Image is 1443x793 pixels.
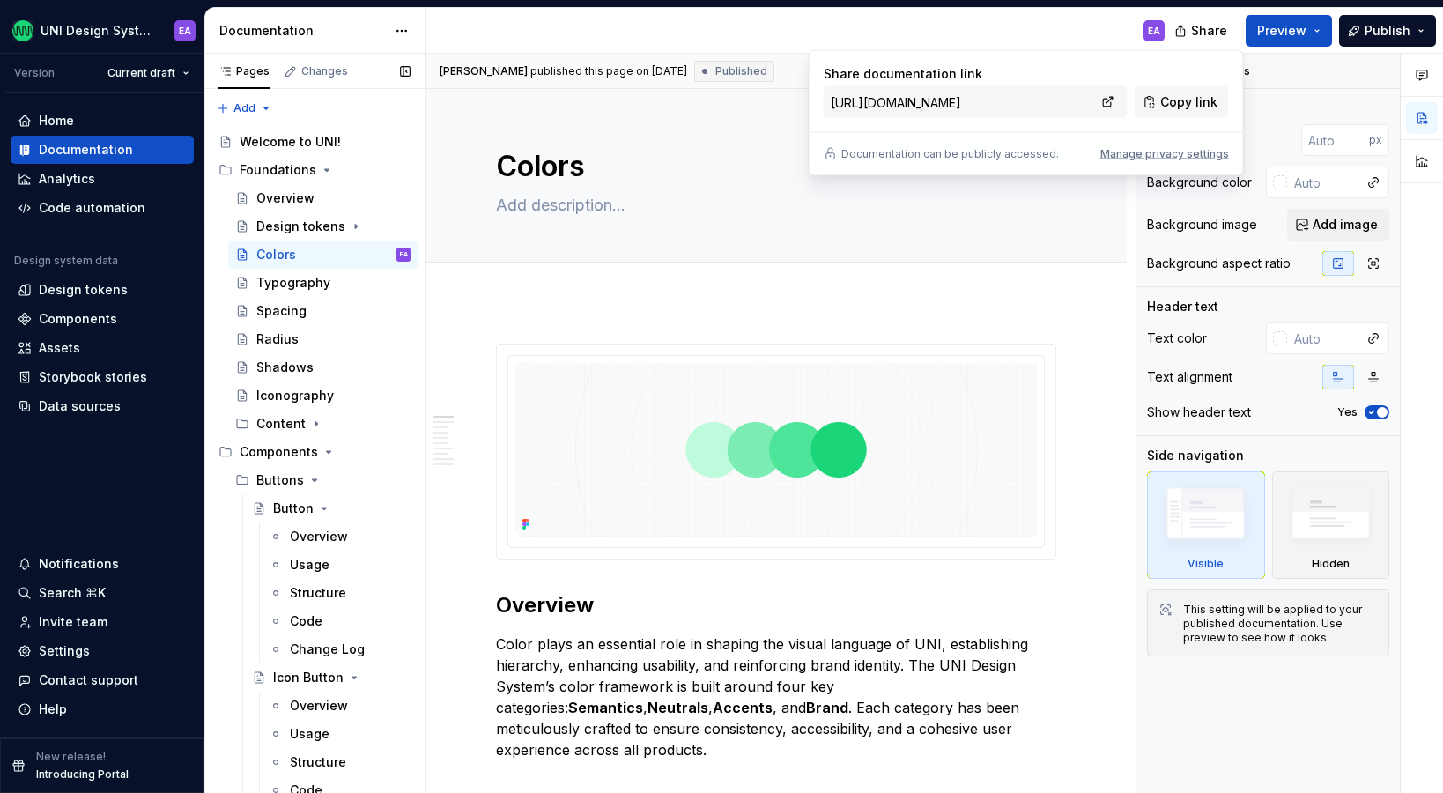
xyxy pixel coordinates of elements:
[228,184,418,212] a: Overview
[440,64,528,78] span: [PERSON_NAME]
[568,699,643,716] strong: Semantics
[107,66,175,80] span: Current draft
[262,579,418,607] a: Structure
[1147,216,1257,233] div: Background image
[39,339,80,357] div: Assets
[1147,174,1252,191] div: Background color
[228,410,418,438] div: Content
[11,107,194,135] a: Home
[1287,167,1358,198] input: Auto
[841,147,1059,161] p: Documentation can be publicly accessed.
[11,666,194,694] button: Contact support
[211,96,277,121] button: Add
[256,274,330,292] div: Typography
[211,156,418,184] div: Foundations
[233,101,255,115] span: Add
[256,246,296,263] div: Colors
[228,241,418,269] a: ColorsEA
[245,494,418,522] a: Button
[1148,24,1160,38] div: EA
[290,612,322,630] div: Code
[39,112,74,130] div: Home
[1246,15,1332,47] button: Preview
[1147,471,1265,579] div: Visible
[240,133,341,151] div: Welcome to UNI!
[240,443,318,461] div: Components
[39,397,121,415] div: Data sources
[256,471,304,489] div: Buttons
[11,194,194,222] a: Code automation
[240,161,316,179] div: Foundations
[262,748,418,776] a: Structure
[11,392,194,420] a: Data sources
[256,189,314,207] div: Overview
[1147,447,1244,464] div: Side navigation
[1147,368,1232,386] div: Text alignment
[256,302,307,320] div: Spacing
[1135,86,1229,118] button: Copy link
[36,750,106,764] p: New release!
[11,363,194,391] a: Storybook stories
[1165,15,1239,47] button: Share
[219,22,386,40] div: Documentation
[39,141,133,159] div: Documentation
[1191,22,1227,40] span: Share
[290,641,365,658] div: Change Log
[256,218,345,235] div: Design tokens
[39,170,95,188] div: Analytics
[256,330,299,348] div: Radius
[11,550,194,578] button: Notifications
[290,528,348,545] div: Overview
[713,699,773,716] strong: Accents
[100,61,197,85] button: Current draft
[39,199,145,217] div: Code automation
[1339,15,1436,47] button: Publish
[256,387,334,404] div: Iconography
[39,281,128,299] div: Design tokens
[256,359,314,376] div: Shadows
[1337,405,1358,419] label: Yes
[496,634,1056,760] p: Color plays an essential role in shaping the visual language of UNI, establishing hierarchy, enha...
[262,635,418,663] a: Change Log
[228,353,418,382] a: Shadows
[11,637,194,665] a: Settings
[228,212,418,241] a: Design tokens
[1287,209,1389,241] button: Add image
[228,382,418,410] a: Iconography
[39,310,117,328] div: Components
[492,145,1053,188] textarea: Colors
[14,254,118,268] div: Design system data
[262,692,418,720] a: Overview
[290,753,346,771] div: Structure
[1147,298,1218,315] div: Header text
[824,65,1128,83] p: Share documentation link
[1100,147,1229,161] div: Manage privacy settings
[1312,557,1350,571] div: Hidden
[301,64,348,78] div: Changes
[496,591,1056,619] h2: Overview
[1287,322,1358,354] input: Auto
[1188,557,1224,571] div: Visible
[39,613,107,631] div: Invite team
[41,22,153,40] div: UNI Design System
[273,669,344,686] div: Icon Button
[262,720,418,748] a: Usage
[1147,255,1291,272] div: Background aspect ratio
[290,725,329,743] div: Usage
[39,700,67,718] div: Help
[262,551,418,579] a: Usage
[262,607,418,635] a: Code
[11,136,194,164] a: Documentation
[11,334,194,362] a: Assets
[290,556,329,574] div: Usage
[218,64,270,78] div: Pages
[228,297,418,325] a: Spacing
[1147,404,1251,421] div: Show header text
[273,500,314,517] div: Button
[11,305,194,333] a: Components
[715,64,767,78] span: Published
[256,415,306,433] div: Content
[1183,603,1378,645] div: This setting will be applied to your published documentation. Use preview to see how it looks.
[228,269,418,297] a: Typography
[1147,330,1207,347] div: Text color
